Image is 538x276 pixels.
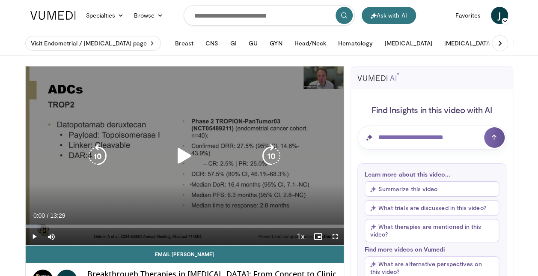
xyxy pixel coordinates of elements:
[26,225,344,228] div: Progress Bar
[365,171,499,178] p: Learn more about this video...
[333,35,378,52] button: Hematology
[289,35,331,52] button: Head/Neck
[25,36,161,51] a: Visit Endometrial / [MEDICAL_DATA] page
[327,228,344,245] button: Fullscreen
[43,228,60,245] button: Mute
[365,219,499,242] button: What therapies are mentioned in this video?
[26,246,344,263] a: Email [PERSON_NAME]
[450,7,486,24] a: Favorites
[309,228,327,245] button: Enable picture-in-picture mode
[365,200,499,216] button: What trials are discussed in this video?
[357,126,506,150] input: Question for AI
[244,35,263,52] button: GU
[30,11,76,20] img: VuMedi Logo
[380,35,437,52] button: [MEDICAL_DATA]
[292,228,309,245] button: Playback Rate
[26,228,43,245] button: Play
[184,5,355,26] input: Search topics, interventions
[362,7,416,24] button: Ask with AI
[365,246,499,253] p: Find more videos on Vumedi
[129,7,168,24] a: Browse
[491,7,508,24] a: J
[33,212,45,219] span: 0:00
[357,104,506,115] h4: Find Insights in this video with AI
[439,35,497,52] button: [MEDICAL_DATA]
[357,72,399,81] img: vumedi-ai-logo.svg
[26,66,344,246] video-js: Video Player
[365,181,499,197] button: Summarize this video
[170,35,198,52] button: Breast
[200,35,223,52] button: CNS
[50,212,65,219] span: 13:29
[81,7,129,24] a: Specialties
[47,212,49,219] span: /
[225,35,242,52] button: GI
[265,35,287,52] button: GYN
